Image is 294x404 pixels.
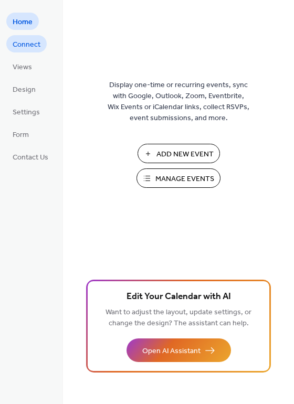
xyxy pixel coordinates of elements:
a: Design [6,80,42,98]
a: Contact Us [6,148,55,165]
button: Manage Events [136,168,220,188]
span: Edit Your Calendar with AI [127,290,231,304]
span: Form [13,130,29,141]
span: Design [13,84,36,95]
a: Form [6,125,35,143]
span: Connect [13,39,40,50]
span: Want to adjust the layout, update settings, or change the design? The assistant can help. [106,305,251,331]
a: Connect [6,35,47,52]
span: Home [13,17,33,28]
span: Manage Events [155,174,214,185]
a: Views [6,58,38,75]
span: Display one-time or recurring events, sync with Google, Outlook, Zoom, Eventbrite, Wix Events or ... [108,80,249,124]
a: Settings [6,103,46,120]
span: Views [13,62,32,73]
button: Open AI Assistant [127,338,231,362]
a: Home [6,13,39,30]
span: Open AI Assistant [142,346,201,357]
span: Add New Event [156,149,214,160]
button: Add New Event [138,144,220,163]
span: Settings [13,107,40,118]
span: Contact Us [13,152,48,163]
